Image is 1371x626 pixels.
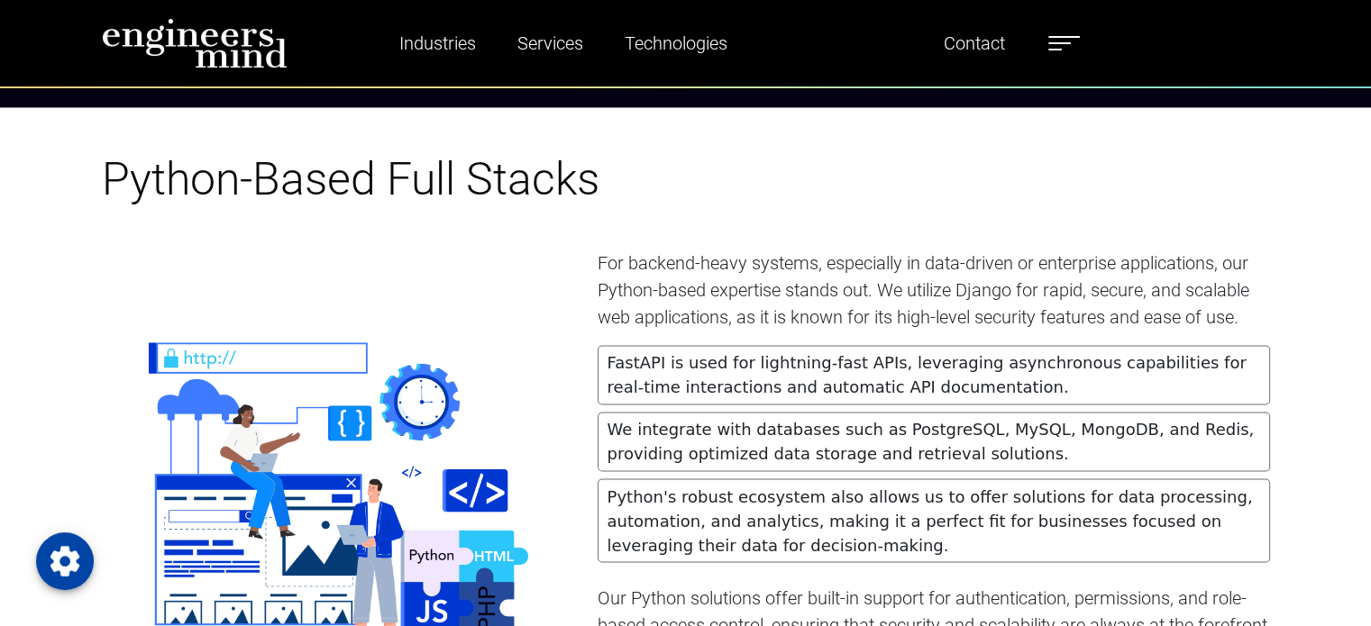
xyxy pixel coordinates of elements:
a: Services [510,23,590,64]
p: For backend-heavy systems, especially in data-driven or enterprise applications, our Python-based... [598,249,1270,331]
img: logo [102,18,288,68]
li: We integrate with databases such as PostgreSQL, MySQL, MongoDB, and Redis, providing optimized da... [598,412,1270,471]
a: Contact [937,23,1012,64]
li: Python's robust ecosystem also allows us to offer solutions for data processing, automation, and ... [598,478,1270,562]
a: Technologies [617,23,735,64]
span: Python-Based Full Stacks [102,153,599,205]
a: Industries [392,23,483,64]
li: FastAPI is used for lightning-fast APIs, leveraging asynchronous capabilities for real-time inter... [598,345,1270,404]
